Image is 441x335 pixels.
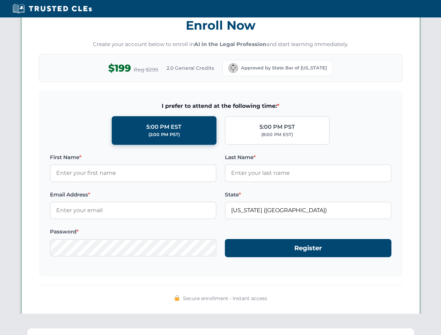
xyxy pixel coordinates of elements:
[50,153,216,162] label: First Name
[134,66,158,74] span: Reg $299
[259,122,295,132] div: 5:00 PM PST
[194,41,266,47] strong: AI in the Legal Profession
[39,14,403,36] h3: Enroll Now
[50,228,216,236] label: Password
[39,40,403,49] p: Create your account below to enroll in and start learning immediately.
[146,122,182,132] div: 5:00 PM EST
[241,65,327,72] span: Approved by State Bar of [US_STATE]
[50,102,391,111] span: I prefer to attend at the following time:
[183,295,267,302] span: Secure enrollment • Instant access
[167,64,214,72] span: 2.0 General Credits
[108,60,131,76] span: $199
[225,239,391,258] button: Register
[10,3,94,14] img: Trusted CLEs
[174,295,180,301] img: 🔒
[225,153,391,162] label: Last Name
[228,63,238,73] img: California Bar
[148,131,180,138] div: (2:00 PM PST)
[50,164,216,182] input: Enter your first name
[225,164,391,182] input: Enter your last name
[225,191,391,199] label: State
[261,131,293,138] div: (8:00 PM EST)
[50,191,216,199] label: Email Address
[225,202,391,219] input: California (CA)
[50,202,216,219] input: Enter your email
